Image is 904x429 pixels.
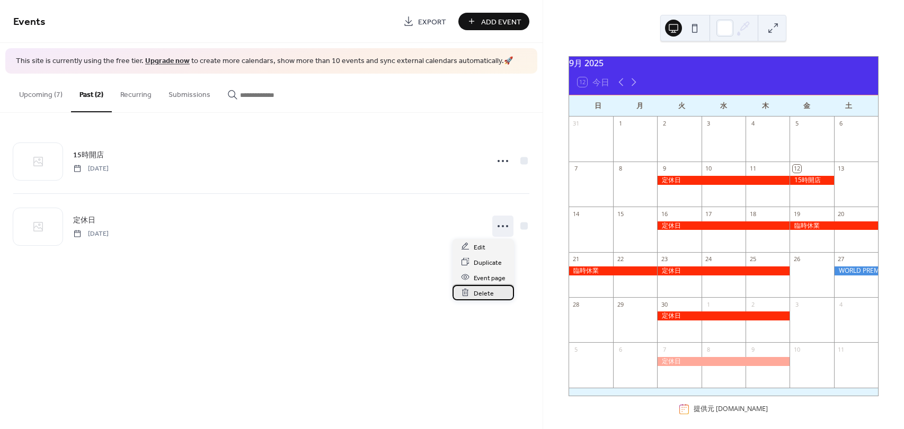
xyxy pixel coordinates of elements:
[657,311,790,320] div: 定休日
[11,74,71,111] button: Upcoming (7)
[793,255,801,263] div: 26
[837,255,845,263] div: 27
[418,16,446,28] span: Export
[572,210,580,218] div: 14
[749,300,757,308] div: 2
[395,13,454,30] a: Export
[616,120,624,128] div: 1
[660,255,668,263] div: 23
[73,214,95,226] a: 定休日
[572,300,580,308] div: 28
[660,210,668,218] div: 16
[694,404,768,414] div: 提供元
[793,345,801,353] div: 10
[112,74,160,111] button: Recurring
[793,210,801,218] div: 19
[837,120,845,128] div: 6
[790,176,834,185] div: 15時開店
[657,357,790,366] div: 定休日
[661,95,703,117] div: 火
[13,12,46,32] span: Events
[569,266,658,275] div: 臨時休業
[705,300,713,308] div: 1
[660,120,668,128] div: 2
[73,149,104,161] a: 15時開店
[837,345,845,353] div: 11
[572,165,580,173] div: 7
[660,345,668,353] div: 7
[705,345,713,353] div: 8
[616,300,624,308] div: 29
[793,120,801,128] div: 5
[786,95,828,117] div: 金
[474,242,485,253] span: Edit
[790,221,878,230] div: 臨時休業
[837,300,845,308] div: 4
[703,95,745,117] div: 水
[657,176,790,185] div: 定休日
[616,345,624,353] div: 6
[749,210,757,218] div: 18
[474,272,506,283] span: Event page
[749,165,757,173] div: 11
[837,210,845,218] div: 20
[572,345,580,353] div: 5
[793,165,801,173] div: 12
[481,16,521,28] span: Add Event
[145,54,190,68] a: Upgrade now
[716,404,768,413] a: [DOMAIN_NAME]
[705,165,713,173] div: 10
[657,266,790,275] div: 定休日
[474,288,494,299] span: Delete
[73,164,109,173] span: [DATE]
[834,266,878,275] div: WORLD PREMIERE PACK 2025
[578,95,619,117] div: 日
[474,257,502,268] span: Duplicate
[616,165,624,173] div: 8
[745,95,786,117] div: 木
[705,120,713,128] div: 3
[572,255,580,263] div: 21
[572,120,580,128] div: 31
[616,210,624,218] div: 15
[458,13,529,30] button: Add Event
[73,215,95,226] span: 定休日
[73,229,109,238] span: [DATE]
[16,56,513,67] span: This site is currently using the free tier. to create more calendars, show more than 10 events an...
[749,120,757,128] div: 4
[705,210,713,218] div: 17
[71,74,112,112] button: Past (2)
[749,255,757,263] div: 25
[660,300,668,308] div: 30
[705,255,713,263] div: 24
[616,255,624,263] div: 22
[793,300,801,308] div: 3
[160,74,219,111] button: Submissions
[749,345,757,353] div: 9
[657,221,790,230] div: 定休日
[828,95,870,117] div: 土
[837,165,845,173] div: 13
[619,95,661,117] div: 月
[660,165,668,173] div: 9
[569,57,878,69] div: 9月 2025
